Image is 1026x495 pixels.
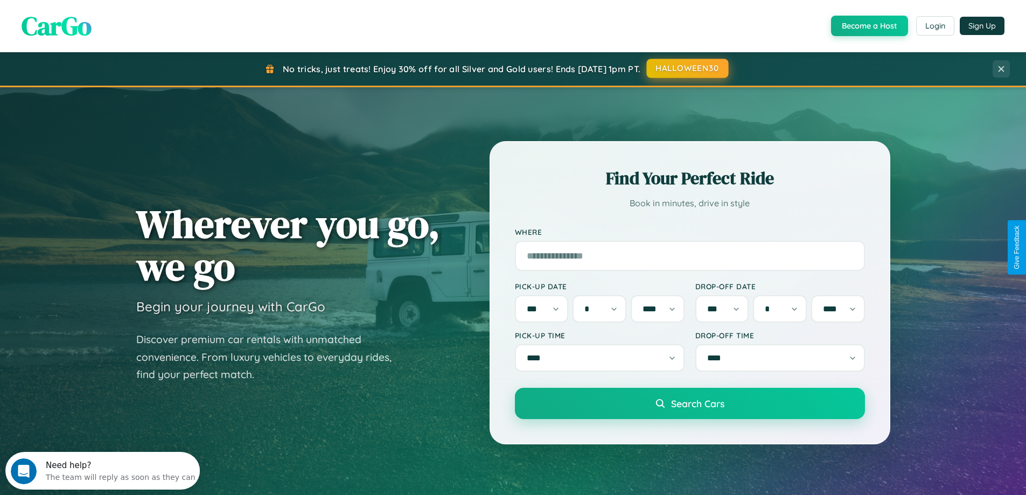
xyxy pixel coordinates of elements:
[515,227,865,236] label: Where
[283,64,640,74] span: No tricks, just treats! Enjoy 30% off for all Silver and Gold users! Ends [DATE] 1pm PT.
[1013,226,1021,269] div: Give Feedback
[515,196,865,211] p: Book in minutes, drive in style
[11,458,37,484] iframe: Intercom live chat
[515,331,685,340] label: Pick-up Time
[136,298,325,315] h3: Begin your journey with CarGo
[40,18,190,29] div: The team will reply as soon as they can
[40,9,190,18] div: Need help?
[647,59,729,78] button: HALLOWEEN30
[136,331,406,384] p: Discover premium car rentals with unmatched convenience. From luxury vehicles to everyday rides, ...
[960,17,1004,35] button: Sign Up
[695,331,865,340] label: Drop-off Time
[22,8,92,44] span: CarGo
[695,282,865,291] label: Drop-off Date
[515,282,685,291] label: Pick-up Date
[136,203,440,288] h1: Wherever you go, we go
[831,16,908,36] button: Become a Host
[671,398,724,409] span: Search Cars
[5,452,200,490] iframe: Intercom live chat discovery launcher
[4,4,200,34] div: Open Intercom Messenger
[515,166,865,190] h2: Find Your Perfect Ride
[916,16,954,36] button: Login
[515,388,865,419] button: Search Cars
